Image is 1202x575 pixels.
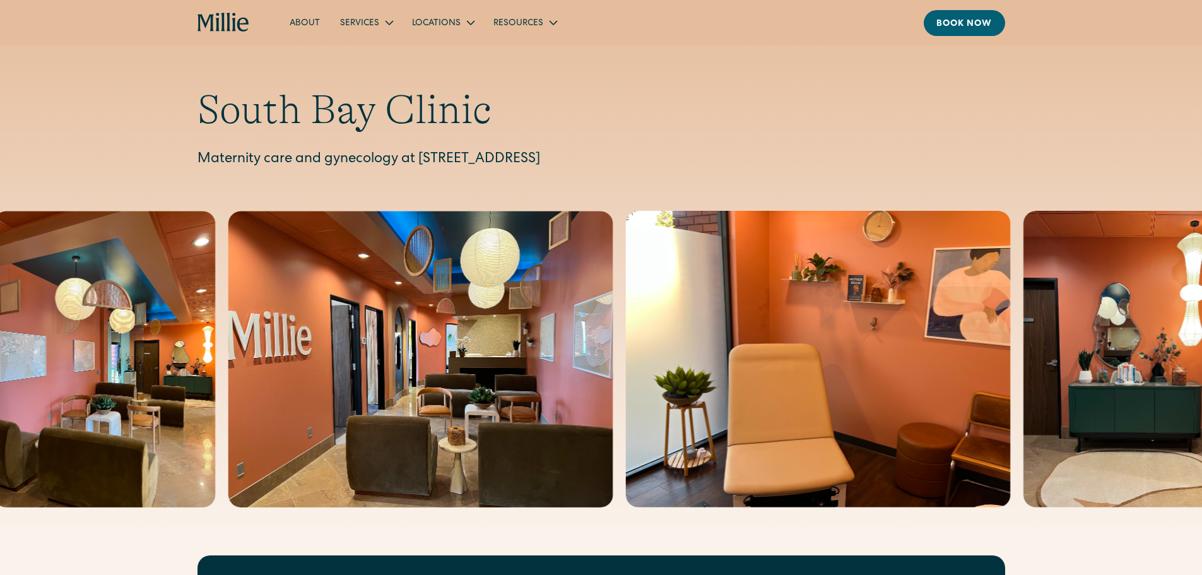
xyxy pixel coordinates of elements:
[280,12,330,33] a: About
[493,17,543,30] div: Resources
[197,86,1005,134] h1: South Bay Clinic
[330,12,402,33] div: Services
[197,13,250,33] a: home
[197,150,1005,170] p: Maternity care and gynecology at [STREET_ADDRESS]
[924,10,1005,36] a: Book now
[412,17,461,30] div: Locations
[483,12,566,33] div: Resources
[340,17,379,30] div: Services
[402,12,483,33] div: Locations
[936,18,993,31] div: Book now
